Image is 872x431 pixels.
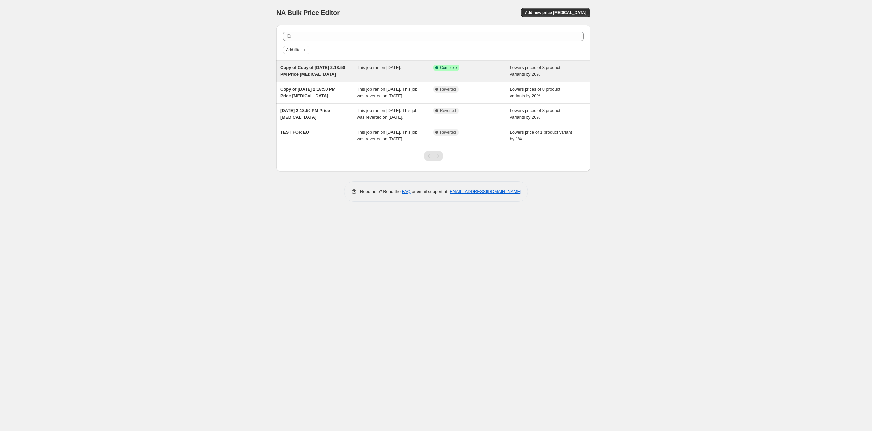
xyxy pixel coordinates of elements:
[286,47,302,53] span: Add filter
[440,87,456,92] span: Reverted
[424,151,443,161] nav: Pagination
[525,10,586,15] span: Add new price [MEDICAL_DATA]
[360,189,402,194] span: Need help? Read the
[357,87,418,98] span: This job ran on [DATE]. This job was reverted on [DATE].
[280,65,345,77] span: Copy of Copy of [DATE] 2:18:50 PM Price [MEDICAL_DATA]
[402,189,411,194] a: FAQ
[440,65,457,70] span: Complete
[357,65,401,70] span: This job ran on [DATE].
[283,46,309,54] button: Add filter
[276,9,340,16] span: NA Bulk Price Editor
[440,108,456,113] span: Reverted
[449,189,521,194] a: [EMAIL_ADDRESS][DOMAIN_NAME]
[510,87,560,98] span: Lowers prices of 8 product variants by 20%
[510,108,560,120] span: Lowers prices of 8 product variants by 20%
[280,108,330,120] span: [DATE] 2:18:50 PM Price [MEDICAL_DATA]
[411,189,449,194] span: or email support at
[440,130,456,135] span: Reverted
[357,130,418,141] span: This job ran on [DATE]. This job was reverted on [DATE].
[521,8,590,17] button: Add new price [MEDICAL_DATA]
[357,108,418,120] span: This job ran on [DATE]. This job was reverted on [DATE].
[280,87,336,98] span: Copy of [DATE] 2:18:50 PM Price [MEDICAL_DATA]
[510,65,560,77] span: Lowers prices of 8 product variants by 20%
[280,130,309,135] span: TEST FOR EU
[510,130,572,141] span: Lowers price of 1 product variant by 1%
